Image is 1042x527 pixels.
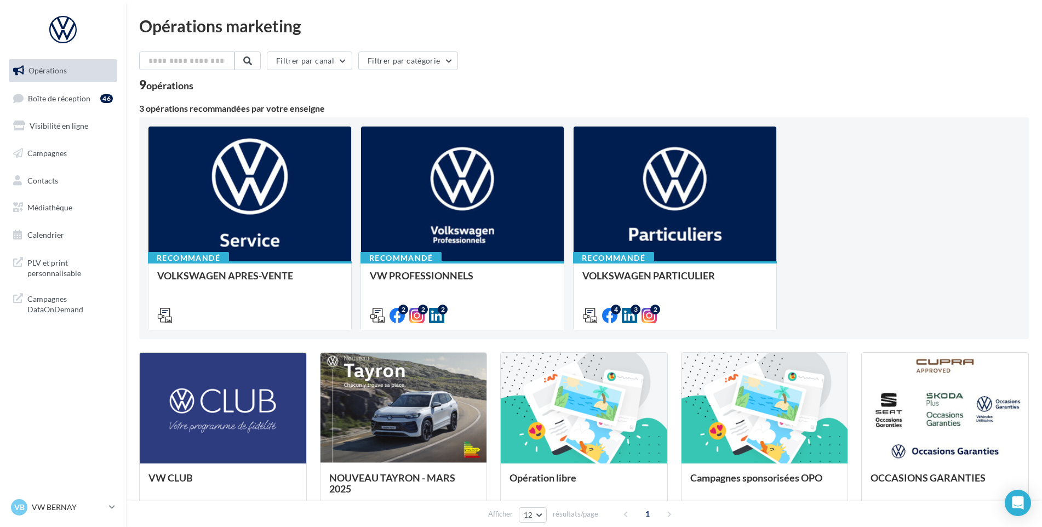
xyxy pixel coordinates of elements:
span: VOLKSWAGEN PARTICULIER [582,270,715,282]
span: résultats/page [553,509,598,519]
span: Contacts [27,175,58,185]
span: PLV et print personnalisable [27,255,113,279]
span: Afficher [488,509,513,519]
a: VB VW BERNAY [9,497,117,518]
a: Campagnes [7,142,119,165]
a: Contacts [7,169,119,192]
p: VW BERNAY [32,502,105,513]
a: PLV et print personnalisable [7,251,119,283]
div: Recommandé [360,252,442,264]
span: Campagnes [27,148,67,158]
span: Médiathèque [27,203,72,212]
div: 46 [100,94,113,103]
span: 1 [639,505,656,523]
div: Recommandé [148,252,229,264]
div: Recommandé [573,252,654,264]
a: Calendrier [7,224,119,247]
button: 12 [519,507,547,523]
div: 2 [438,305,448,314]
span: VB [14,502,25,513]
span: Calendrier [27,230,64,239]
span: OCCASIONS GARANTIES [871,472,986,484]
a: Campagnes DataOnDemand [7,287,119,319]
button: Filtrer par catégorie [358,51,458,70]
div: 2 [398,305,408,314]
span: VW CLUB [148,472,193,484]
a: Médiathèque [7,196,119,219]
span: NOUVEAU TAYRON - MARS 2025 [329,472,455,495]
span: Boîte de réception [28,93,90,102]
div: 3 opérations recommandées par votre enseigne [139,104,1029,113]
span: Campagnes DataOnDemand [27,291,113,315]
div: opérations [146,81,193,90]
a: Visibilité en ligne [7,114,119,138]
div: 2 [650,305,660,314]
div: 2 [418,305,428,314]
span: VW PROFESSIONNELS [370,270,473,282]
span: 12 [524,511,533,519]
span: Opérations [28,66,67,75]
a: Boîte de réception46 [7,87,119,110]
div: Opérations marketing [139,18,1029,34]
span: VOLKSWAGEN APRES-VENTE [157,270,293,282]
div: Open Intercom Messenger [1005,490,1031,516]
span: Campagnes sponsorisées OPO [690,472,822,484]
span: Opération libre [509,472,576,484]
div: 4 [611,305,621,314]
div: 9 [139,79,193,91]
div: 3 [631,305,640,314]
button: Filtrer par canal [267,51,352,70]
a: Opérations [7,59,119,82]
span: Visibilité en ligne [30,121,88,130]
